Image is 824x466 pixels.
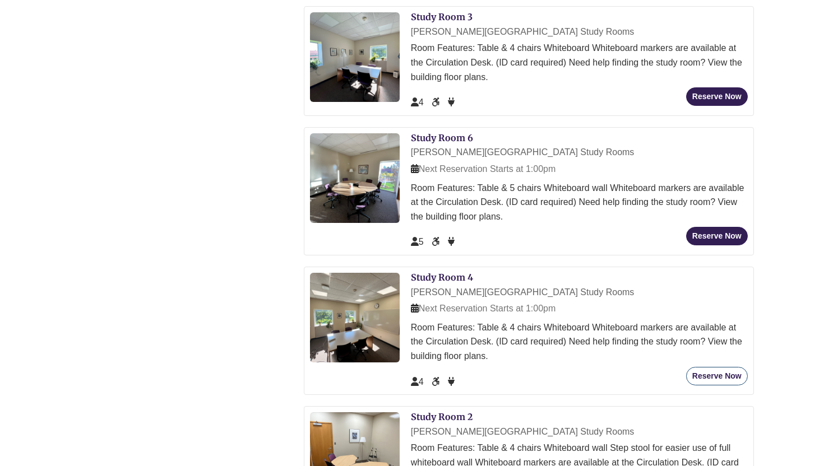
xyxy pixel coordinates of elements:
[310,273,400,362] img: Study Room 4
[411,181,748,224] div: Room Features: Table & 5 chairs Whiteboard wall Whiteboard markers are available at the Circulati...
[310,133,400,223] img: Study Room 6
[411,237,424,246] span: The capacity of this space
[411,425,748,439] div: [PERSON_NAME][GEOGRAPHIC_DATA] Study Rooms
[411,11,473,22] a: Study Room 3
[411,41,748,84] div: Room Features: Table & 4 chairs Whiteboard Whiteboard markers are available at the Circulation De...
[411,132,473,143] a: Study Room 6
[448,377,455,386] span: Power Available
[448,237,455,246] span: Power Available
[686,87,748,106] button: Reserve Now
[411,164,556,174] span: Next Reservation Starts at 1:00pm
[448,97,455,107] span: Power Available
[432,377,442,386] span: Accessible Seat/Space
[411,304,556,313] span: Next Reservation Starts at 1:00pm
[432,237,442,246] span: Accessible Seat/Space
[411,97,424,107] span: The capacity of this space
[432,97,442,107] span: Accessible Seat/Space
[411,285,748,300] div: [PERSON_NAME][GEOGRAPHIC_DATA] Study Rooms
[411,411,473,422] a: Study Room 2
[411,272,473,283] a: Study Room 4
[411,320,748,364] div: Room Features: Table & 4 chairs Whiteboard Whiteboard markers are available at the Circulation De...
[411,145,748,160] div: [PERSON_NAME][GEOGRAPHIC_DATA] Study Rooms
[686,367,748,385] button: Reserve Now
[686,227,748,245] button: Reserve Now
[310,12,400,102] img: Study Room 3
[411,377,424,386] span: The capacity of this space
[411,25,748,39] div: [PERSON_NAME][GEOGRAPHIC_DATA] Study Rooms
